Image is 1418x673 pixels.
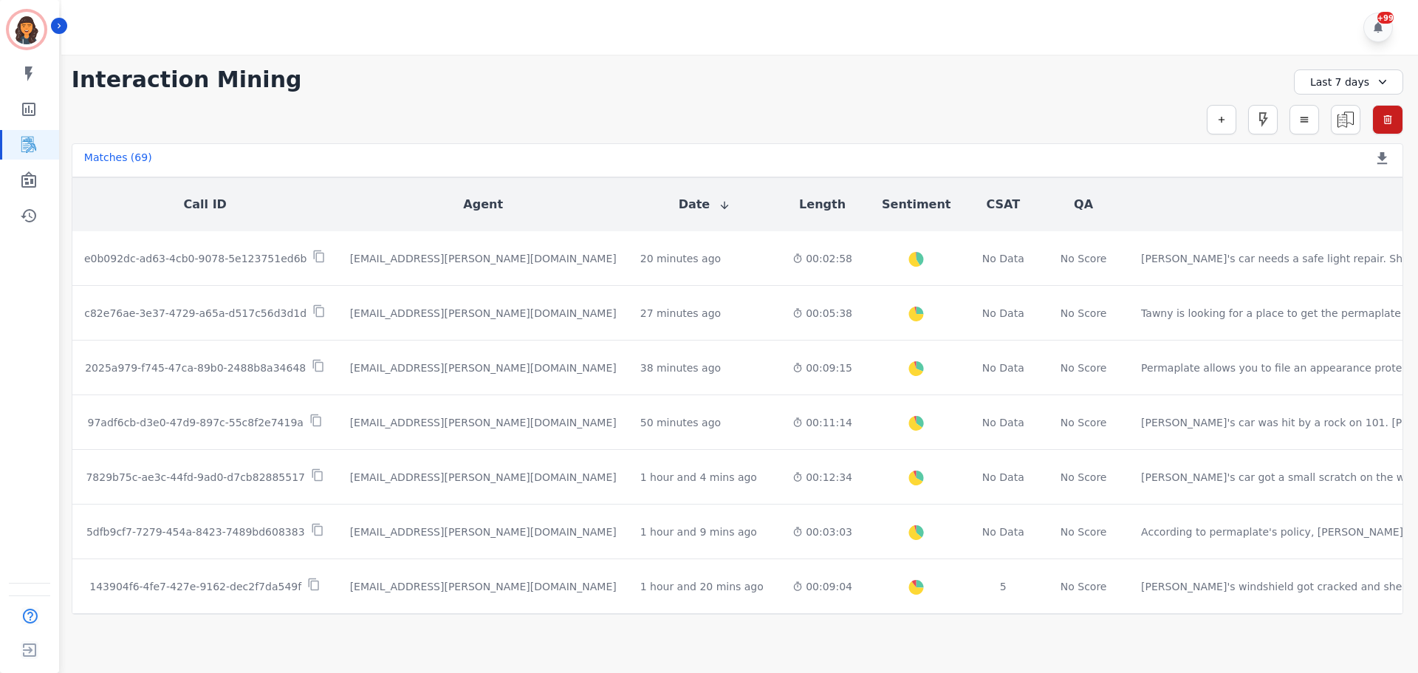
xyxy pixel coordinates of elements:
div: No Score [1061,579,1107,594]
button: Length [799,196,846,213]
button: QA [1074,196,1093,213]
div: 1 hour and 4 mins ago [640,470,757,485]
div: No Data [980,415,1026,430]
p: 97adf6cb-d3e0-47d9-897c-55c8f2e7419a [88,415,304,430]
button: CSAT [986,196,1020,213]
div: 1 hour and 20 mins ago [640,579,764,594]
p: 143904f6-4fe7-427e-9162-dec2f7da549f [89,579,301,594]
div: No Score [1061,251,1107,266]
p: 5dfb9cf7-7279-454a-8423-7489bd608383 [86,525,305,539]
div: No Data [980,525,1026,539]
div: 1 hour and 9 mins ago [640,525,757,539]
button: Call ID [184,196,227,213]
div: No Score [1061,415,1107,430]
div: No Data [980,251,1026,266]
div: 00:09:04 [792,579,852,594]
p: 2025a979-f745-47ca-89b0-2488b8a34648 [85,361,306,375]
div: 00:05:38 [792,306,852,321]
div: Last 7 days [1294,69,1403,95]
button: Date [679,196,731,213]
p: e0b092dc-ad63-4cb0-9078-5e123751ed6b [84,251,307,266]
div: No Score [1061,525,1107,539]
div: Matches ( 69 ) [84,150,152,171]
div: [EMAIL_ADDRESS][PERSON_NAME][DOMAIN_NAME] [350,361,617,375]
div: 38 minutes ago [640,361,721,375]
button: Agent [463,196,503,213]
div: 00:11:14 [792,415,852,430]
img: Bordered avatar [9,12,44,47]
div: No Data [980,306,1026,321]
div: No Score [1061,470,1107,485]
div: 00:09:15 [792,361,852,375]
div: +99 [1377,12,1394,24]
div: [EMAIL_ADDRESS][PERSON_NAME][DOMAIN_NAME] [350,525,617,539]
div: No Score [1061,361,1107,375]
div: 00:12:34 [792,470,852,485]
div: 5 [980,579,1026,594]
div: [EMAIL_ADDRESS][PERSON_NAME][DOMAIN_NAME] [350,306,617,321]
p: c82e76ae-3e37-4729-a65a-d517c56d3d1d [84,306,306,321]
div: [EMAIL_ADDRESS][PERSON_NAME][DOMAIN_NAME] [350,415,617,430]
div: No Data [980,470,1026,485]
div: 50 minutes ago [640,415,721,430]
div: [EMAIL_ADDRESS][PERSON_NAME][DOMAIN_NAME] [350,470,617,485]
div: No Data [980,361,1026,375]
div: 00:02:58 [792,251,852,266]
h1: Interaction Mining [72,66,302,93]
div: 20 minutes ago [640,251,721,266]
div: 27 minutes ago [640,306,721,321]
div: 00:03:03 [792,525,852,539]
div: [EMAIL_ADDRESS][PERSON_NAME][DOMAIN_NAME] [350,251,617,266]
div: No Score [1061,306,1107,321]
div: [EMAIL_ADDRESS][PERSON_NAME][DOMAIN_NAME] [350,579,617,594]
p: 7829b75c-ae3c-44fd-9ad0-d7cb82885517 [86,470,305,485]
button: Sentiment [882,196,951,213]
